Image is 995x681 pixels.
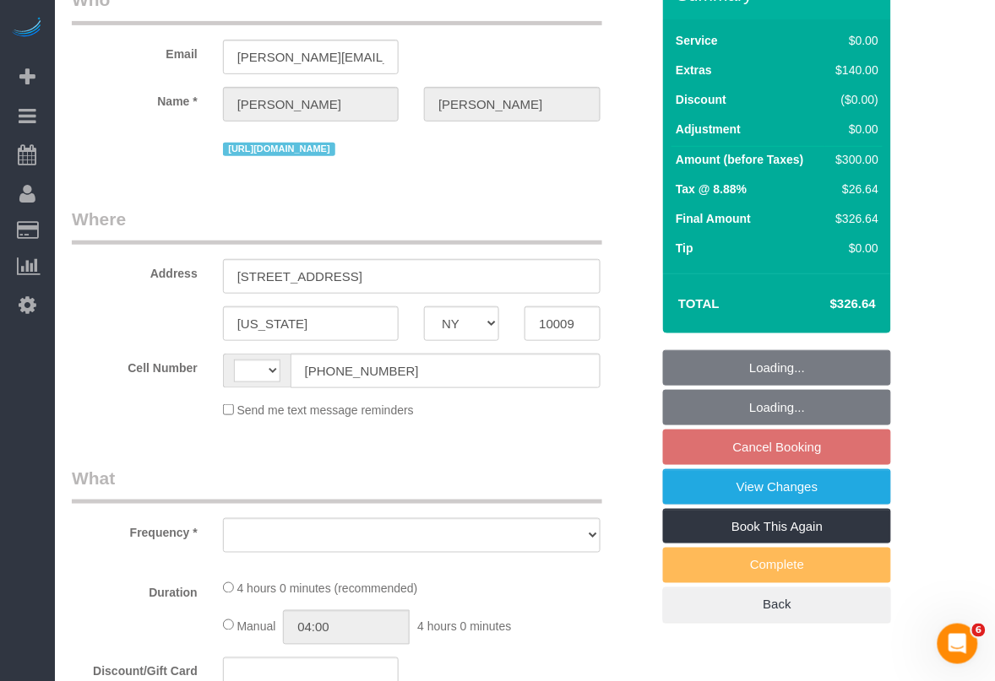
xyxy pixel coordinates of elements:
label: Email [59,40,210,62]
input: Zip Code [525,306,600,341]
label: Discount [676,91,726,108]
div: $26.64 [829,181,878,197]
label: Tip [676,240,693,257]
label: Final Amount [676,210,751,227]
label: Tax @ 8.88% [676,181,747,197]
label: Cell Number [59,354,210,376]
label: Frequency * [59,518,210,541]
div: ($0.00) [829,91,878,108]
label: Name * [59,87,210,110]
div: $140.00 [829,62,878,78]
span: [URL][DOMAIN_NAME] [223,143,336,156]
label: Address [59,259,210,282]
a: View Changes [663,469,891,505]
input: City [223,306,399,341]
div: $0.00 [829,32,878,49]
span: Send me text message reminders [237,404,414,418]
div: $0.00 [829,240,878,257]
span: 6 [972,624,986,637]
input: Last Name [424,87,600,122]
div: $300.00 [829,151,878,168]
a: Back [663,587,891,623]
label: Extras [676,62,712,78]
input: Email [223,40,399,74]
label: Duration [59,579,210,602]
div: $326.64 [829,210,878,227]
input: First Name [223,87,399,122]
h4: $326.64 [780,297,876,311]
div: $0.00 [829,121,878,138]
legend: What [72,466,602,504]
label: Service [676,32,718,49]
label: Amount (before Taxes) [676,151,803,168]
label: Adjustment [676,121,741,138]
span: 4 hours 0 minutes (recommended) [237,582,418,596]
span: Manual [237,619,276,633]
a: Book This Again [663,509,891,544]
strong: Total [678,296,720,311]
span: 4 hours 0 minutes [417,619,511,633]
img: Automaid Logo [10,17,44,41]
legend: Where [72,207,602,245]
input: Cell Number [291,354,601,388]
iframe: Intercom live chat [938,624,978,664]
